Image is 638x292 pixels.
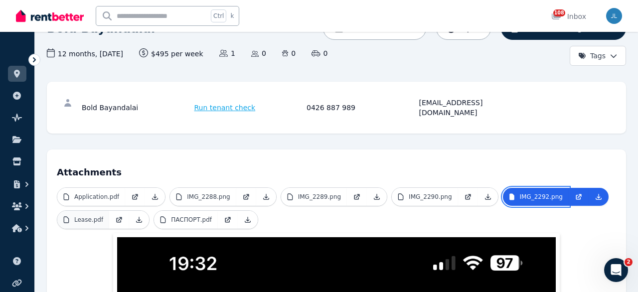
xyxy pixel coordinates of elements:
[154,211,218,229] a: ПАСПОРТ.pdf
[298,193,341,201] p: IMG_2289.png
[170,188,236,206] a: IMG_2288.png
[578,51,606,61] span: Tags
[187,193,230,201] p: IMG_2288.png
[125,188,145,206] a: Open in new Tab
[503,188,569,206] a: IMG_2292.png
[419,98,529,118] div: [EMAIL_ADDRESS][DOMAIN_NAME]
[520,193,563,201] p: IMG_2292.png
[145,188,165,206] a: Download Attachment
[281,188,347,206] a: IMG_2289.png
[569,188,589,206] a: Open in new Tab
[312,48,327,58] span: 0
[282,48,296,58] span: 0
[16,8,84,23] img: RentBetter
[74,216,103,224] p: Lease.pdf
[218,211,238,229] a: Open in new Tab
[251,48,266,58] span: 0
[109,211,129,229] a: Open in new Tab
[219,48,235,58] span: 1
[625,258,633,266] span: 2
[409,193,452,201] p: IMG_2290.png
[230,12,234,20] span: k
[74,193,119,201] p: Application.pdf
[458,188,478,206] a: Open in new Tab
[367,188,387,206] a: Download Attachment
[553,9,565,16] span: 108
[129,211,149,229] a: Download Attachment
[551,11,586,21] div: Inbox
[236,188,256,206] a: Open in new Tab
[238,211,258,229] a: Download Attachment
[211,9,226,22] span: Ctrl
[307,98,416,118] div: 0426 887 989
[392,188,458,206] a: IMG_2290.png
[47,48,123,59] span: 12 months , [DATE]
[57,159,616,179] h4: Attachments
[347,188,367,206] a: Open in new Tab
[256,188,276,206] a: Download Attachment
[570,46,626,66] button: Tags
[606,8,622,24] img: Joanne Lau
[604,258,628,282] iframe: Intercom live chat
[171,216,212,224] p: ПАСПОРТ.pdf
[57,211,109,229] a: Lease.pdf
[82,98,191,118] div: Bold Bayandalai
[57,188,125,206] a: Application.pdf
[589,188,609,206] a: Download Attachment
[194,103,256,113] span: Run tenant check
[478,188,498,206] a: Download Attachment
[139,48,203,59] span: $495 per week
